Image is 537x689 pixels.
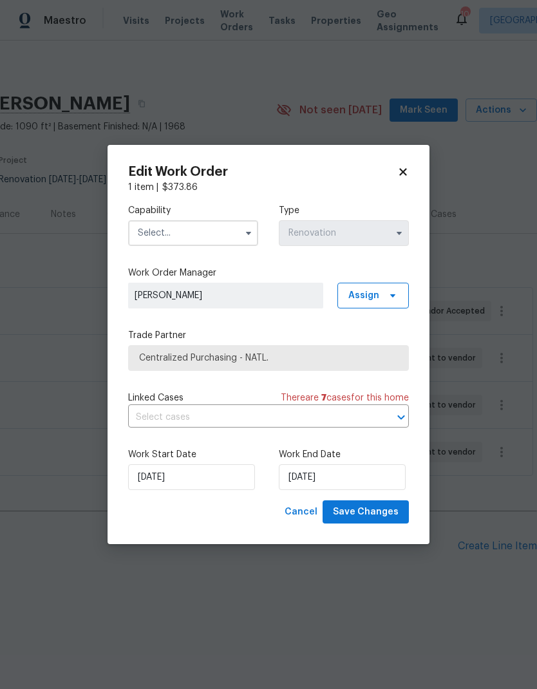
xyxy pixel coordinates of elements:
span: Linked Cases [128,392,184,404]
input: Select... [279,220,409,246]
button: Open [392,408,410,426]
span: [PERSON_NAME] [135,289,317,302]
span: Centralized Purchasing - NATL. [139,352,398,364]
button: Save Changes [323,500,409,524]
label: Capability [128,204,258,217]
div: 1 item | [128,181,409,194]
input: Select cases [128,408,373,428]
label: Work Start Date [128,448,258,461]
h2: Edit Work Order [128,165,397,178]
span: Assign [348,289,379,302]
button: Show options [391,225,407,241]
button: Show options [241,225,256,241]
span: 7 [321,393,326,402]
input: Select... [128,220,258,246]
button: Cancel [279,500,323,524]
label: Type [279,204,409,217]
span: Cancel [285,504,317,520]
input: M/D/YYYY [128,464,255,490]
label: Trade Partner [128,329,409,342]
input: M/D/YYYY [279,464,406,490]
label: Work End Date [279,448,409,461]
span: Save Changes [333,504,399,520]
label: Work Order Manager [128,267,409,279]
span: There are case s for this home [281,392,409,404]
span: $ 373.86 [162,183,198,192]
